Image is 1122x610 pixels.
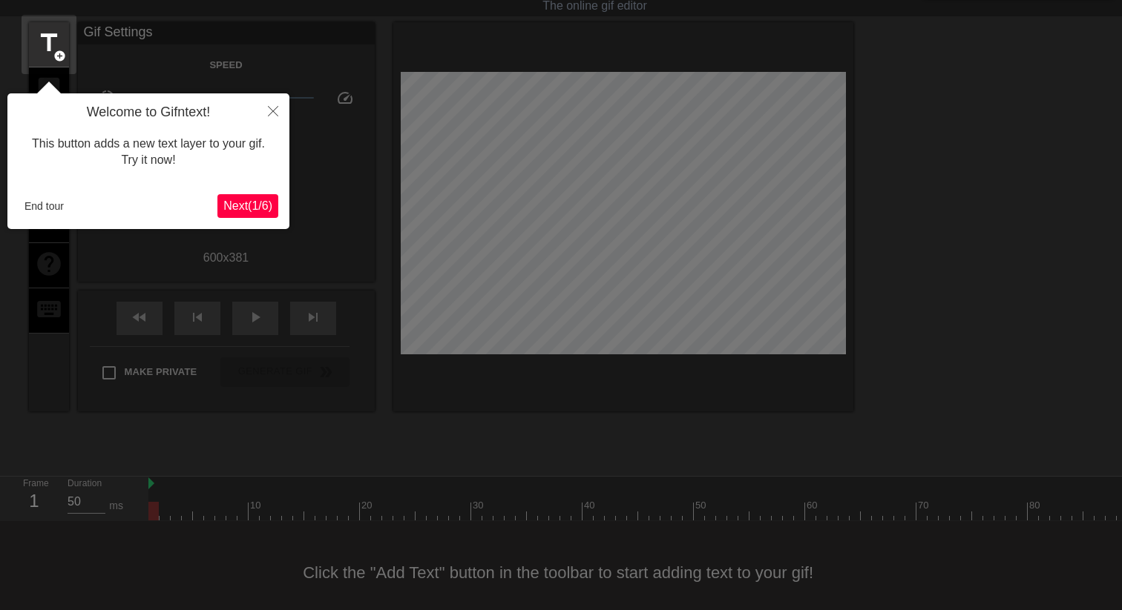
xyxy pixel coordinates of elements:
[19,105,278,121] h4: Welcome to Gifntext!
[19,121,278,184] div: This button adds a new text layer to your gif. Try it now!
[223,199,272,212] span: Next ( 1 / 6 )
[217,194,278,218] button: Next
[257,93,289,127] button: Close
[19,195,70,217] button: End tour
